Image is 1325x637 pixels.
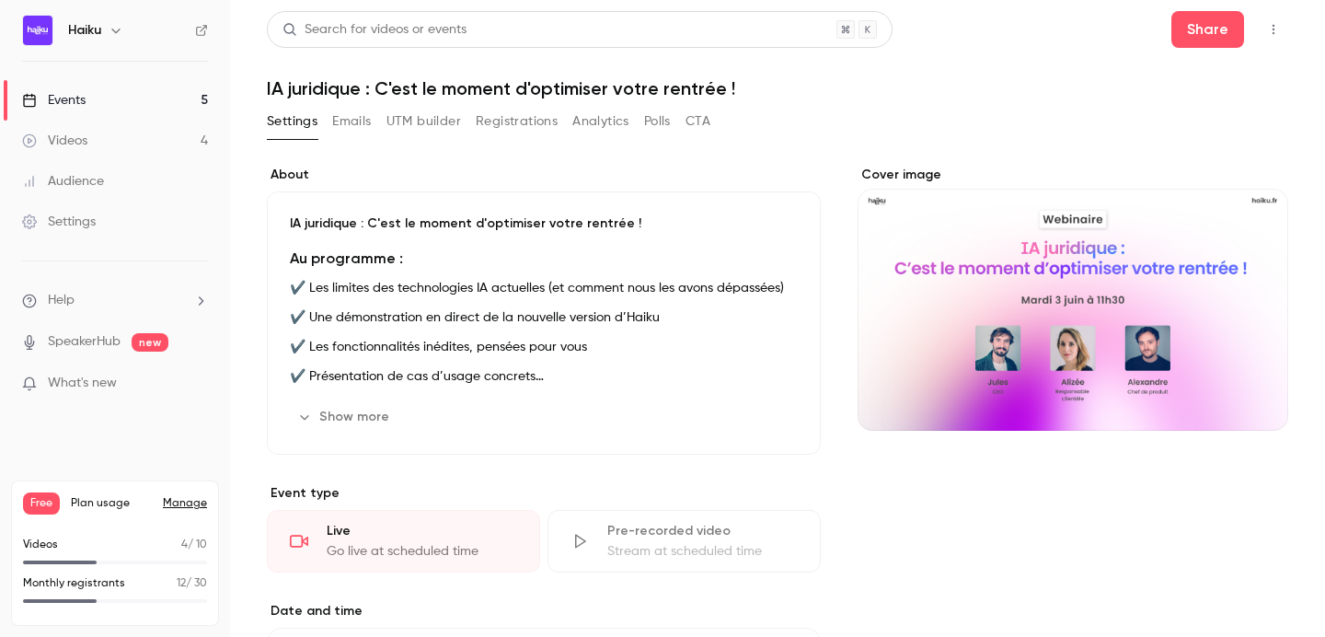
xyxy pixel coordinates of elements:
[186,376,208,392] iframe: Noticeable Trigger
[71,496,152,511] span: Plan usage
[290,365,798,388] p: ✔️ Présentation de cas d’usage concrets
[22,91,86,110] div: Events
[132,333,168,352] span: new
[22,213,96,231] div: Settings
[181,537,207,553] p: / 10
[48,332,121,352] a: SpeakerHub
[290,249,403,267] strong: Au programme :
[607,542,798,561] div: Stream at scheduled time
[290,402,400,432] button: Show more
[22,291,208,310] li: help-dropdown-opener
[267,484,821,503] p: Event type
[282,20,467,40] div: Search for videos or events
[267,166,821,184] label: About
[181,539,188,550] span: 4
[22,132,87,150] div: Videos
[327,522,517,540] div: Live
[290,277,798,299] p: ✔️ Les limites des technologies IA actuelles (et comment nous les avons dépassées)
[686,107,710,136] button: CTA
[23,575,125,592] p: Monthly registrants
[290,307,798,329] p: ✔️ Une démonstration en direct de la nouvelle version d’Haiku
[386,107,461,136] button: UTM builder
[177,578,186,589] span: 12
[23,537,58,553] p: Videos
[327,542,517,561] div: Go live at scheduled time
[858,166,1288,184] label: Cover image
[572,107,629,136] button: Analytics
[547,510,821,573] div: Pre-recorded videoStream at scheduled time
[23,492,60,515] span: Free
[48,374,117,393] span: What's new
[290,214,798,233] p: IA juridique : C'est le moment d'optimiser votre rentrée !
[1171,11,1244,48] button: Share
[48,291,75,310] span: Help
[68,21,101,40] h6: Haiku
[177,575,207,592] p: / 30
[290,336,798,358] p: ✔️ Les fonctionnalités inédites, pensées pour vous
[267,77,1288,99] h1: IA juridique : C'est le moment d'optimiser votre rentrée !
[267,107,317,136] button: Settings
[163,496,207,511] a: Manage
[476,107,558,136] button: Registrations
[22,172,104,191] div: Audience
[644,107,671,136] button: Polls
[267,510,540,573] div: LiveGo live at scheduled time
[267,602,821,620] label: Date and time
[858,166,1288,431] section: Cover image
[607,522,798,540] div: Pre-recorded video
[23,16,52,45] img: Haiku
[332,107,371,136] button: Emails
